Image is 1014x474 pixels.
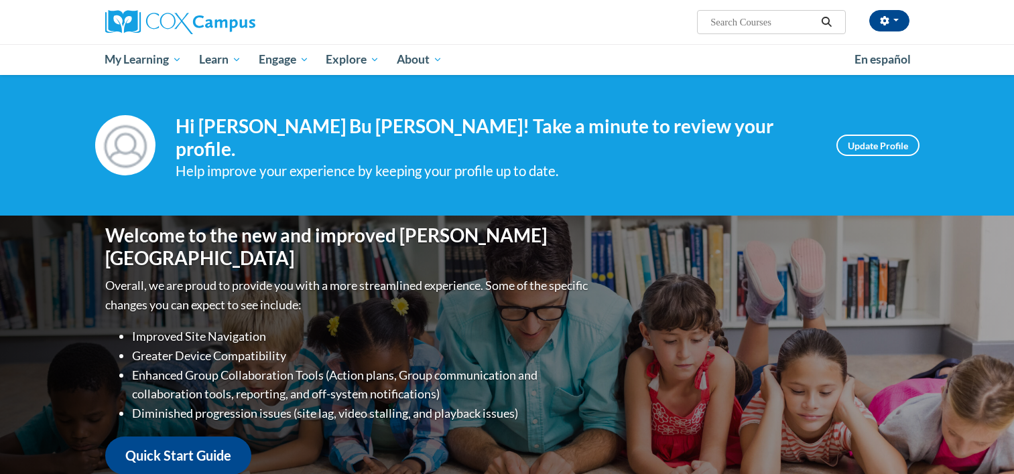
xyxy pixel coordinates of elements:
li: Greater Device Compatibility [132,346,591,366]
a: Cox Campus [105,10,360,34]
a: My Learning [97,44,191,75]
a: En español [846,46,920,74]
a: Engage [250,44,318,75]
a: Learn [190,44,250,75]
span: Learn [199,52,241,68]
p: Overall, we are proud to provide you with a more streamlined experience. Some of the specific cha... [105,276,591,315]
a: About [388,44,451,75]
img: Cox Campus [105,10,255,34]
h4: Hi [PERSON_NAME] Bu [PERSON_NAME]! Take a minute to review your profile. [176,115,816,160]
input: Search Courses [709,14,816,30]
img: Profile Image [95,115,155,175]
span: Explore [326,52,379,68]
li: Enhanced Group Collaboration Tools (Action plans, Group communication and collaboration tools, re... [132,366,591,404]
span: Engage [259,52,309,68]
button: Account Settings [869,10,909,31]
button: Search [816,14,836,30]
div: Help improve your experience by keeping your profile up to date. [176,160,816,182]
li: Diminished progression issues (site lag, video stalling, and playback issues) [132,404,591,423]
iframe: Button to launch messaging window [960,420,1003,463]
a: Explore [317,44,388,75]
div: Main menu [85,44,930,75]
h1: Welcome to the new and improved [PERSON_NAME][GEOGRAPHIC_DATA] [105,224,591,269]
span: En español [854,52,911,66]
span: About [397,52,442,68]
a: Update Profile [836,135,920,156]
span: My Learning [105,52,182,68]
li: Improved Site Navigation [132,327,591,346]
